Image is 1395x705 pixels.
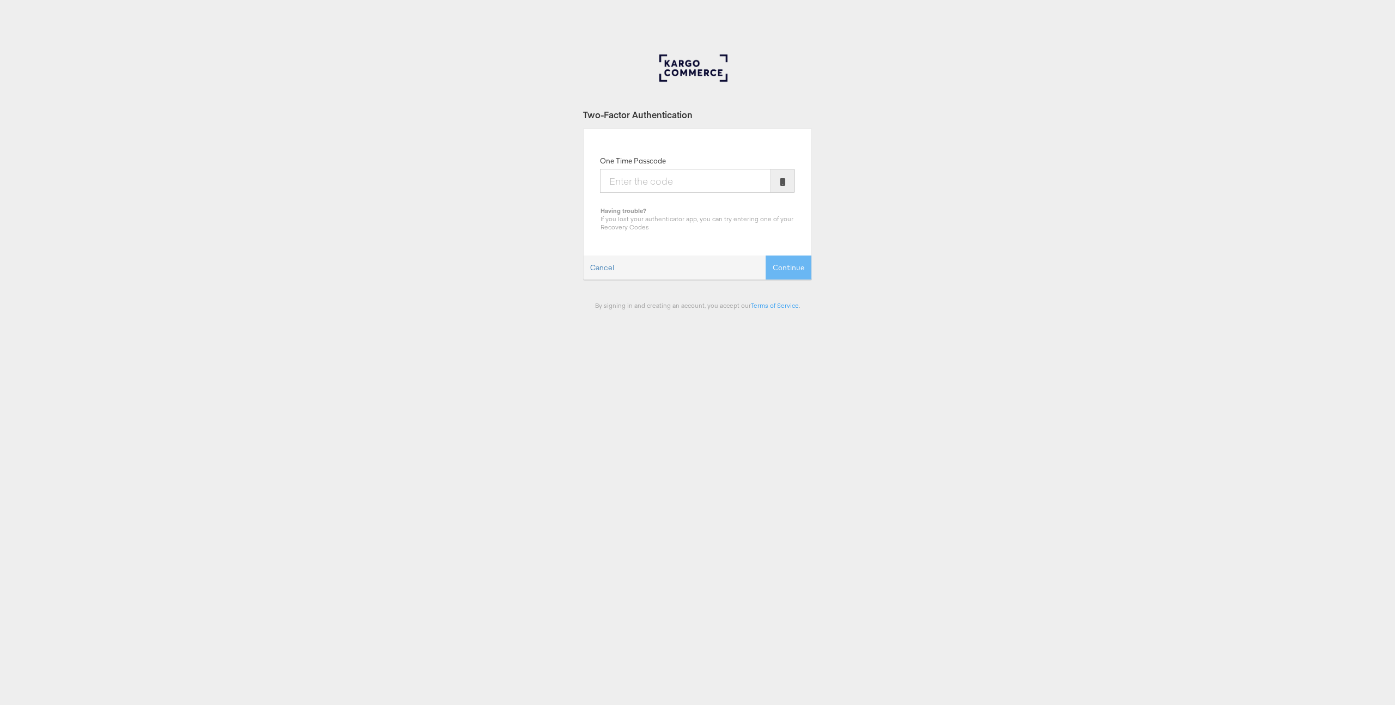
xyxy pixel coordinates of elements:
[583,301,812,309] div: By signing in and creating an account, you accept our .
[600,156,666,166] label: One Time Passcode
[583,108,812,121] div: Two-Factor Authentication
[601,206,646,215] b: Having trouble?
[584,256,621,279] a: Cancel
[751,301,799,309] a: Terms of Service
[601,215,793,231] span: If you lost your authenticator app, you can try entering one of your Recovery Codes
[600,169,771,193] input: Enter the code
